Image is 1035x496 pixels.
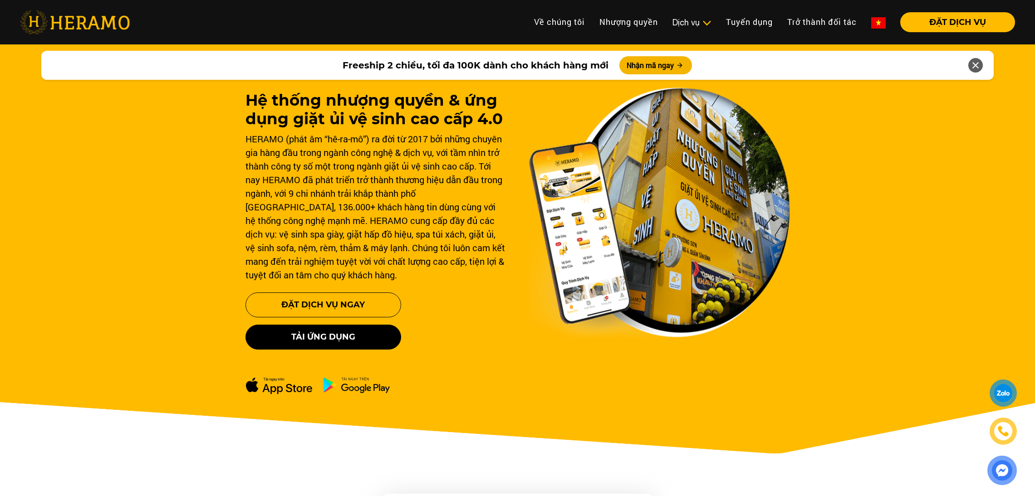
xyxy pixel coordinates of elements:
a: Tuyển dụng [719,12,780,32]
a: phone-icon [991,418,1015,443]
a: ĐẶT DỊCH VỤ [893,18,1015,26]
a: Nhượng quyền [592,12,665,32]
img: subToggleIcon [702,19,711,28]
div: Dịch vụ [672,16,711,29]
button: Đặt Dịch Vụ Ngay [245,292,401,317]
span: Freeship 2 chiều, tối đa 100K dành cho khách hàng mới [343,58,608,72]
img: heramo-logo.png [20,10,130,34]
img: ch-dowload [323,377,390,393]
button: Tải ứng dụng [245,325,401,350]
img: phone-icon [998,426,1009,436]
img: apple-dowload [245,377,313,394]
button: ĐẶT DỊCH VỤ [900,12,1015,32]
button: Nhận mã ngay [619,56,692,74]
div: HERAMO (phát âm “hê-ra-mô”) ra đời từ 2017 bởi những chuyên gia hàng đầu trong ngành công nghệ & ... [245,132,507,282]
a: Về chúng tôi [527,12,592,32]
img: banner [529,88,790,338]
a: Trở thành đối tác [780,12,864,32]
img: vn-flag.png [871,17,886,29]
h1: Hệ thống nhượng quyền & ứng dụng giặt ủi vệ sinh cao cấp 4.0 [245,91,507,128]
